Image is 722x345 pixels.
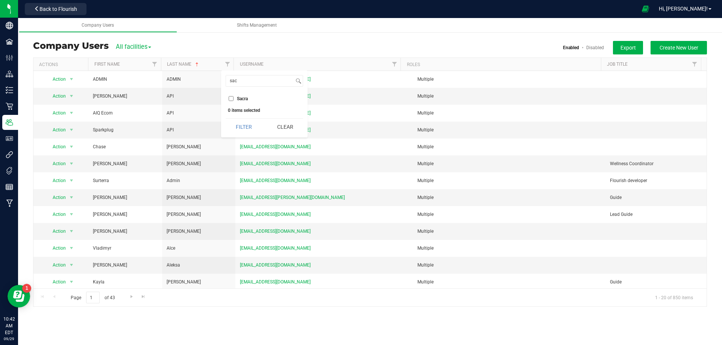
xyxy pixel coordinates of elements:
span: Lead Guide [610,211,633,218]
span: API [167,127,174,134]
span: Action [46,243,67,253]
span: [PERSON_NAME] [93,93,127,100]
span: Action [46,226,67,237]
span: Sacra [237,96,248,101]
span: All facilities [116,43,151,50]
span: Action [46,209,67,220]
a: First Name [94,62,120,67]
span: [PERSON_NAME] [167,211,201,218]
span: Action [46,125,67,135]
a: Go to the last page [138,292,149,302]
iframe: Resource center [8,285,30,307]
button: Filter [226,119,262,135]
span: Create New User [660,45,698,51]
inline-svg: Facilities [6,38,13,45]
span: Action [46,192,67,203]
a: Disabled [586,45,604,50]
span: Multiple [417,127,434,133]
input: 1 [86,292,100,303]
span: [PERSON_NAME] [93,211,127,218]
span: select [67,243,76,253]
inline-svg: Configuration [6,54,13,62]
span: Guide [610,279,622,286]
a: Filter [689,58,701,71]
span: Multiple [417,144,434,149]
inline-svg: Company [6,22,13,29]
span: Shifts Management [237,23,277,28]
span: Admin [167,177,180,184]
iframe: Resource center unread badge [22,284,31,293]
input: Sacra [229,96,234,101]
span: Vladimyr [93,245,111,252]
span: Multiple [417,178,434,183]
span: Action [46,277,67,287]
div: 0 items selected [228,108,301,113]
span: [PERSON_NAME] [93,160,127,167]
a: Filter [388,58,400,71]
p: 09/29 [3,336,15,342]
inline-svg: Inventory [6,86,13,94]
p: 10:42 AM EDT [3,316,15,336]
span: select [67,91,76,101]
input: Search [226,75,294,86]
span: Action [46,260,67,270]
a: Enabled [563,45,579,50]
span: [PERSON_NAME] [167,228,201,235]
h3: Company Users [33,41,109,51]
span: select [67,277,76,287]
button: Export [613,41,643,54]
span: Hi, [PERSON_NAME]! [659,6,708,12]
span: Multiple [417,77,434,82]
span: Multiple [417,212,434,217]
span: select [67,158,76,169]
a: Filter [149,58,161,71]
span: [PERSON_NAME] [93,262,127,269]
a: Last Name [167,62,200,67]
span: [PERSON_NAME] [93,228,127,235]
span: Flourish developer [610,177,647,184]
span: [PERSON_NAME] [167,160,201,167]
span: Surterra [93,177,109,184]
span: AIQ Ecom [93,110,113,117]
span: select [67,74,76,84]
span: Multiple [417,246,434,251]
a: Filter [221,58,234,71]
span: Action [46,74,67,84]
span: select [67,142,76,152]
span: Aleksa [167,262,180,269]
inline-svg: Integrations [6,151,13,158]
span: select [67,192,76,203]
span: API [167,110,174,117]
span: Multiple [417,279,434,285]
span: Open Ecommerce Menu [637,2,654,16]
button: Create New User [651,41,707,54]
span: Multiple [417,93,434,99]
span: [EMAIL_ADDRESS][DOMAIN_NAME] [240,262,311,269]
span: select [67,108,76,118]
span: Action [46,175,67,186]
button: Clear [267,119,303,135]
inline-svg: Retail [6,102,13,110]
span: Action [46,158,67,169]
span: [PERSON_NAME] [167,279,201,286]
th: Roles [400,58,601,71]
span: Export [620,45,636,51]
div: Actions [39,62,85,67]
span: Multiple [417,195,434,200]
span: select [67,125,76,135]
a: Username [240,62,264,67]
span: ADMIN [167,76,181,83]
span: [PERSON_NAME] [167,143,201,151]
span: Action [46,142,67,152]
span: Wellness Coordinator [610,160,654,167]
span: [EMAIL_ADDRESS][DOMAIN_NAME] [240,279,311,286]
span: Action [46,91,67,101]
span: Action [46,108,67,118]
span: API [167,93,174,100]
span: Multiple [417,229,434,234]
span: Kayla [93,279,105,286]
span: Company Users [82,23,114,28]
inline-svg: Manufacturing [6,199,13,207]
inline-svg: Tags [6,167,13,175]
